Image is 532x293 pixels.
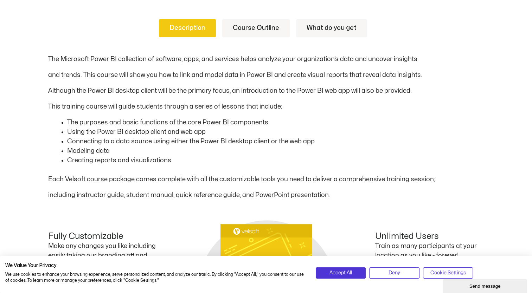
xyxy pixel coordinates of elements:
[375,241,484,260] p: Train as many participants at your location as you like - forever!
[5,262,305,269] h2: We Value Your Privacy
[48,70,484,80] p: and trends. This course will show you how to link and model data in Power BI and create visual re...
[48,102,484,111] p: This training course will guide students through a series of lessons that include:
[67,156,484,165] li: Creating reports and visualizations
[443,278,528,293] iframe: chat widget
[316,267,366,279] button: Accept all cookies
[67,146,484,156] li: Modeling data
[48,232,157,242] h4: Fully Customizable
[222,19,290,37] a: Course Outline
[48,86,484,96] p: Although the Power BI desktop client will be the primary focus, an introduction to the Power BI w...
[67,137,484,146] li: Connecting to a data source using either the Power BI desktop client or the web app
[5,272,305,284] p: We use cookies to enhance your browsing experience, serve personalized content, and analyze our t...
[329,269,352,277] span: Accept All
[48,54,484,64] p: The Microsoft Power BI collection of software, apps, and services helps analyze your organization...
[48,241,157,270] p: Make any changes you like including easily taking our branding off and replacing it with yours.
[430,269,466,277] span: Cookie Settings
[375,232,484,242] h4: Unlimited Users
[67,127,484,137] li: Using the Power BI desktop client and web app
[67,118,484,127] li: The purposes and basic functions of the core Power BI components
[423,267,473,279] button: Adjust cookie preferences
[369,267,419,279] button: Deny all cookies
[296,19,367,37] a: What do you get
[48,190,484,200] p: including instructor guide, student manual, quick reference guide, and PowerPoint presentation.
[389,269,400,277] span: Deny
[159,19,216,37] a: Description
[48,175,484,184] p: Each Velsoft course package comes complete with all the customizable tools you need to deliver a ...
